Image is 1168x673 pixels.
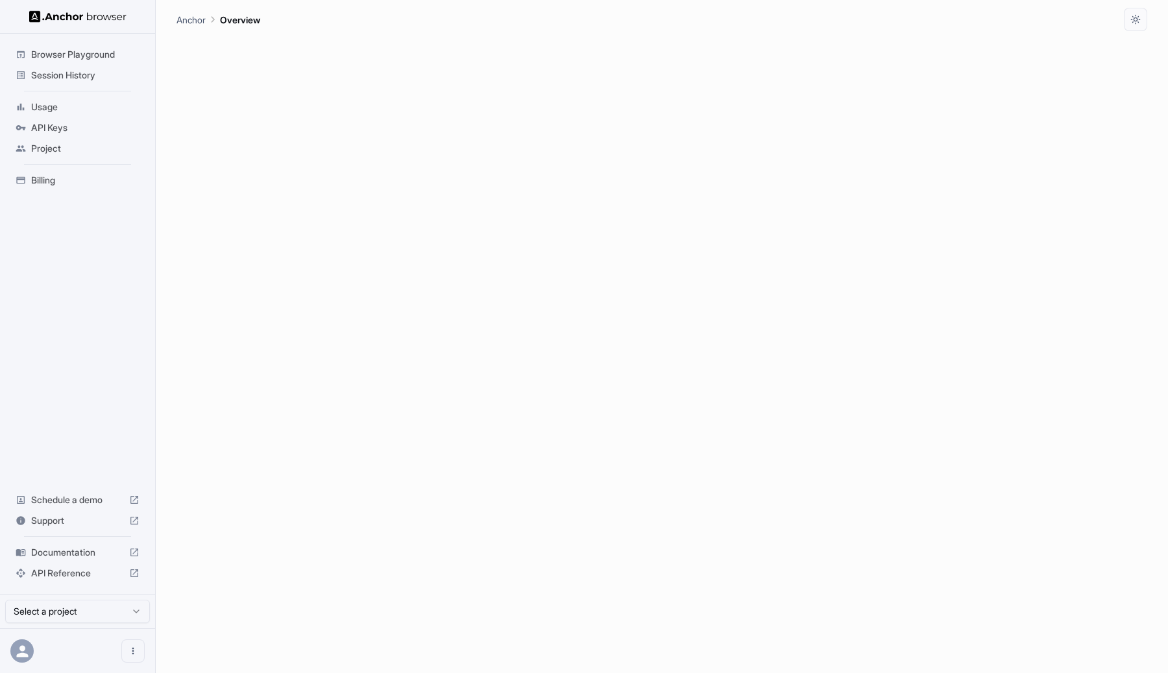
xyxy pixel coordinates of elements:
div: Support [10,510,145,531]
img: Anchor Logo [29,10,127,23]
p: Overview [220,13,260,27]
div: Usage [10,97,145,117]
div: Schedule a demo [10,490,145,510]
span: Usage [31,100,140,113]
span: API Keys [31,121,140,134]
div: API Keys [10,117,145,138]
nav: breadcrumb [176,12,260,27]
button: Open menu [121,639,145,663]
span: Support [31,514,124,527]
div: API Reference [10,563,145,584]
p: Anchor [176,13,206,27]
span: Documentation [31,546,124,559]
span: API Reference [31,567,124,580]
div: Session History [10,65,145,86]
div: Project [10,138,145,159]
span: Project [31,142,140,155]
div: Documentation [10,542,145,563]
div: Browser Playground [10,44,145,65]
span: Browser Playground [31,48,140,61]
div: Billing [10,170,145,191]
span: Session History [31,69,140,82]
span: Schedule a demo [31,493,124,506]
span: Billing [31,174,140,187]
